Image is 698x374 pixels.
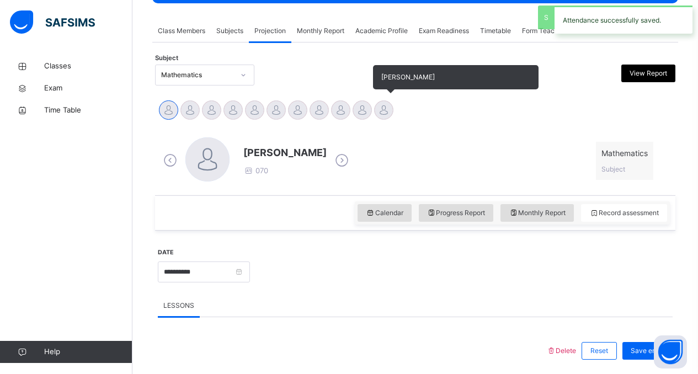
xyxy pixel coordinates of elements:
[161,70,234,80] div: Mathematics
[158,248,174,257] label: Date
[546,346,576,355] span: Delete
[44,346,132,357] span: Help
[243,166,268,175] span: 070
[601,165,625,173] span: Subject
[631,346,664,356] span: Save entry
[522,26,564,36] span: Form Teacher
[216,26,243,36] span: Subjects
[480,26,511,36] span: Timetable
[589,208,659,218] span: Record assessment
[10,10,95,34] img: safsims
[427,208,486,218] span: Progress Report
[366,208,403,218] span: Calendar
[601,147,648,159] span: Mathematics
[44,61,132,72] span: Classes
[419,26,469,36] span: Exam Readiness
[158,26,205,36] span: Class Members
[44,105,132,116] span: Time Table
[163,301,194,311] span: LESSONS
[254,26,286,36] span: Projection
[509,208,566,218] span: Monthly Report
[155,54,178,63] span: Subject
[630,68,667,78] span: View Report
[355,26,408,36] span: Academic Profile
[381,73,435,81] span: [PERSON_NAME]
[297,26,344,36] span: Monthly Report
[555,6,692,34] div: Attendance successfully saved.
[654,335,687,368] button: Open asap
[44,83,132,94] span: Exam
[243,145,327,160] span: [PERSON_NAME]
[590,346,608,356] span: Reset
